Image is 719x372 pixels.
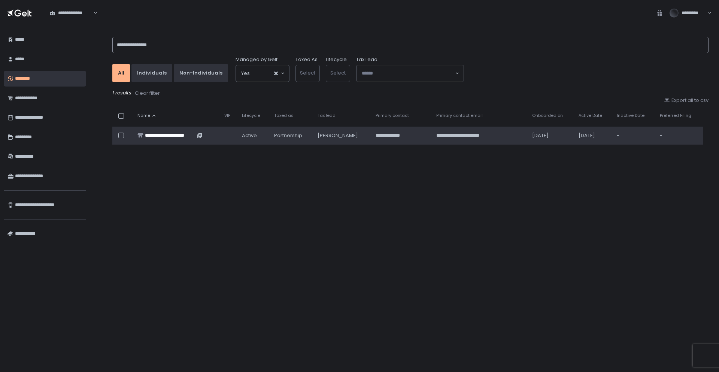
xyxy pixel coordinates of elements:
[532,113,563,118] span: Onboarded on
[357,65,464,82] div: Search for option
[45,5,97,21] div: Search for option
[224,113,230,118] span: VIP
[274,72,278,75] button: Clear Selected
[660,132,698,139] div: -
[660,113,691,118] span: Preferred Filing
[174,64,228,82] button: Non-Individuals
[236,56,277,63] span: Managed by Gelt
[92,9,93,17] input: Search for option
[436,113,483,118] span: Primary contact email
[617,113,644,118] span: Inactive Date
[318,113,336,118] span: Tax lead
[318,132,367,139] div: [PERSON_NAME]
[242,132,257,139] span: active
[356,56,377,63] span: Tax Lead
[241,70,250,77] span: Yes
[300,69,315,76] span: Select
[131,64,172,82] button: Individuals
[112,64,130,82] button: All
[135,90,160,97] div: Clear filter
[242,113,260,118] span: Lifecycle
[295,56,318,63] label: Taxed As
[137,70,167,76] div: Individuals
[579,113,602,118] span: Active Date
[250,70,273,77] input: Search for option
[179,70,222,76] div: Non-Individuals
[362,70,455,77] input: Search for option
[617,132,651,139] div: -
[112,90,709,97] div: 1 results
[330,69,346,76] span: Select
[137,113,150,118] span: Name
[326,56,347,63] label: Lifecycle
[134,90,160,97] button: Clear filter
[664,97,709,104] button: Export all to csv
[579,132,608,139] div: [DATE]
[274,113,294,118] span: Taxed as
[118,70,124,76] div: All
[236,65,289,82] div: Search for option
[532,132,570,139] div: [DATE]
[274,132,309,139] div: Partnership
[376,113,409,118] span: Primary contact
